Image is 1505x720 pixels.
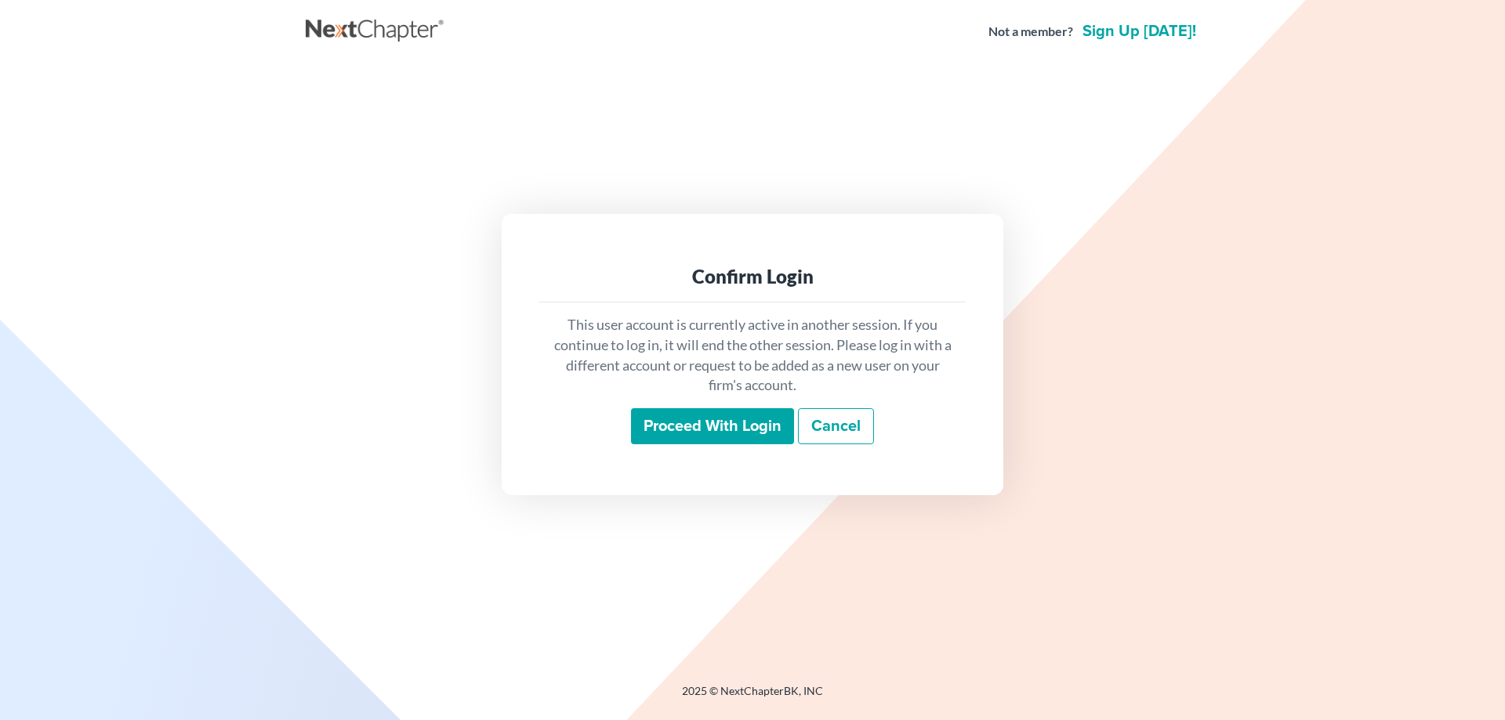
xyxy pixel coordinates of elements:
[306,683,1199,711] div: 2025 © NextChapterBK, INC
[798,408,874,444] a: Cancel
[552,264,953,289] div: Confirm Login
[988,23,1073,41] strong: Not a member?
[631,408,794,444] input: Proceed with login
[1079,24,1199,39] a: Sign up [DATE]!
[552,315,953,396] p: This user account is currently active in another session. If you continue to log in, it will end ...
